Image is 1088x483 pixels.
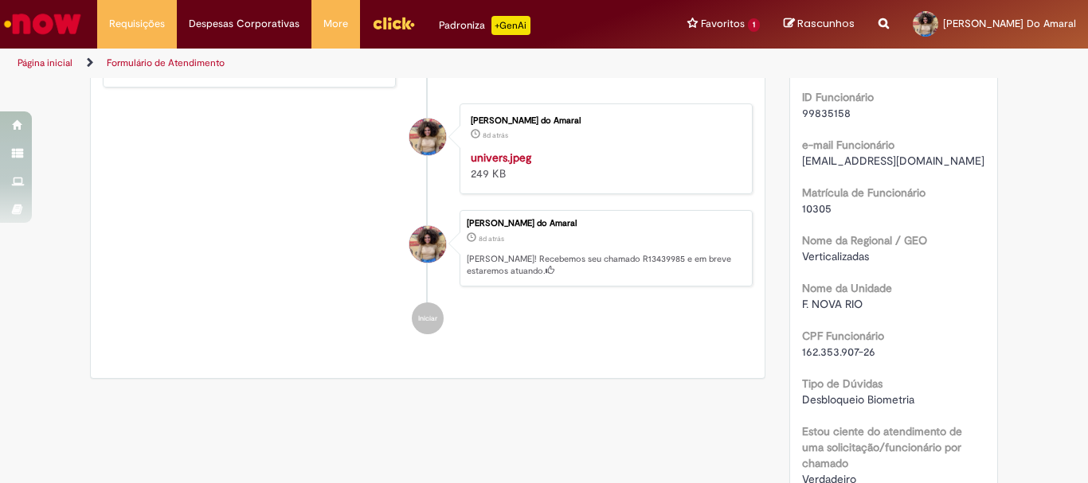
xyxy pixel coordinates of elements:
b: Matrícula de Funcionário [802,185,926,200]
div: Helen Ignocencio do Amaral [409,226,446,263]
span: 162.353.907-26 [802,345,875,359]
b: Estou ciente do atendimento de uma solicitação/funcionário por chamado [802,424,962,470]
span: Requisições [109,16,165,32]
img: ServiceNow [2,8,84,40]
span: Despesas Corporativas [189,16,299,32]
span: 1 [748,18,760,32]
a: Rascunhos [784,17,855,32]
time: 22/08/2025 13:53:22 [483,130,508,140]
span: 8d atrás [479,234,504,243]
p: +GenAi [491,16,530,35]
img: click_logo_yellow_360x200.png [372,11,415,35]
b: Nome da Regional / GEO [802,233,927,247]
span: Rascunhos [797,16,855,31]
div: Helen Ignocencio do Amaral [409,119,446,155]
ul: Trilhas de página [12,49,714,78]
span: 10305 [802,201,832,216]
time: 22/08/2025 13:54:32 [479,234,504,243]
b: ID Funcionário [802,90,874,104]
div: Padroniza [439,16,530,35]
span: 8d atrás [483,130,508,140]
a: Formulário de Atendimento [107,56,225,69]
div: [PERSON_NAME] do Amaral [467,219,744,228]
span: F. NOVA RIO [802,297,863,311]
b: Nome da Unidade [802,281,892,295]
span: [EMAIL_ADDRESS][DOMAIN_NAME] [802,154,984,168]
span: [PERSON_NAME] Do Amaral [943,17,1076,30]
span: Desbloqueio Biometria [802,392,914,407]
div: 249 KB [471,150,736,181]
span: 99835158 [802,106,851,120]
li: Helen Ignocencio do Amaral [103,210,753,286]
b: Tipo de Dúvidas [802,376,883,391]
b: e-mail Funcionário [802,138,894,152]
span: Verticalizadas [802,249,869,263]
span: Favoritos [701,16,745,32]
a: univers.jpeg [471,150,531,165]
a: Página inicial [18,56,72,69]
b: CPF Funcionário [802,329,884,343]
div: [PERSON_NAME] do Amaral [471,116,736,126]
span: More [323,16,348,32]
p: [PERSON_NAME]! Recebemos seu chamado R13439985 e em breve estaremos atuando. [467,253,744,278]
